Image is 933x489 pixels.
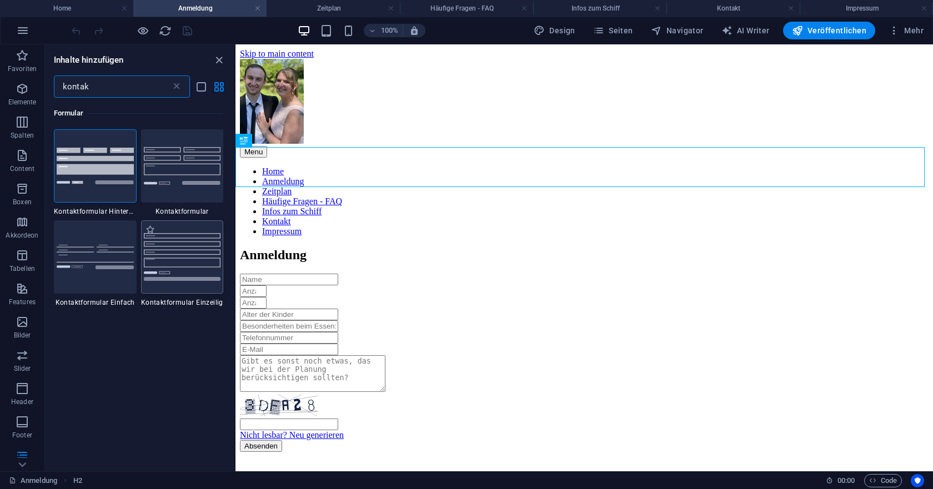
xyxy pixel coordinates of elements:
p: Slider [14,364,31,373]
button: Seiten [589,22,638,39]
p: Bilder [14,331,31,340]
span: 00 00 [837,474,855,487]
p: Spalten [11,131,34,140]
i: Seite neu laden [159,24,172,37]
button: Usercentrics [911,474,924,487]
nav: breadcrumb [73,474,82,487]
h6: 100% [380,24,398,37]
span: Code [869,474,897,487]
span: Veröffentlichen [792,25,866,36]
button: close panel [212,53,225,67]
span: Mehr [889,25,924,36]
div: Kontaktformular Hintergrund [54,129,137,216]
h4: Anmeldung [133,2,267,14]
div: Kontaktformular Einfach [54,220,137,307]
p: Header [11,397,33,406]
img: contact-form.svg [144,147,221,184]
button: Mehr [884,22,928,39]
button: reload [158,24,172,37]
span: Design [534,25,575,36]
p: Tabellen [9,264,35,273]
div: Design (Strg+Alt+Y) [529,22,580,39]
i: Bei Größenänderung Zoomstufe automatisch an das gewählte Gerät anpassen. [409,26,419,36]
h4: Zeitplan [267,2,400,14]
span: Navigator [651,25,704,36]
p: Akkordeon [6,231,38,240]
h6: Inhalte hinzufügen [54,53,124,67]
button: Veröffentlichen [783,22,875,39]
button: Klicke hier, um den Vorschau-Modus zu verlassen [136,24,149,37]
span: AI Writer [721,25,770,36]
a: Klick, um Auswahl aufzuheben. Doppelklick öffnet Seitenverwaltung [9,474,57,487]
button: Design [529,22,580,39]
span: Seiten [593,25,633,36]
div: Kontaktformular Einzeilig [141,220,224,307]
h4: Häufige Fragen - FAQ [400,2,533,14]
img: form-with-background.svg [57,148,134,184]
img: contact-form-row.svg [144,233,221,280]
span: : [845,476,847,485]
button: list-view [194,80,208,93]
p: Content [10,164,34,173]
span: Kontaktformular Einfach [54,298,137,307]
button: Navigator [646,22,708,39]
p: Elemente [8,98,37,107]
p: Boxen [13,198,32,206]
img: contact-form-plain.svg [57,245,134,269]
h4: Infos zum Schiff [533,2,666,14]
span: Kontaktformular [141,207,224,216]
button: grid-view [212,80,225,93]
span: Zu Favoriten hinzufügen [146,225,155,234]
h6: Session-Zeit [826,474,855,487]
h4: Impressum [800,2,933,14]
span: Kontaktformular Hintergrund [54,207,137,216]
p: Features [9,298,36,306]
span: Klick zum Auswählen. Doppelklick zum Bearbeiten [73,474,82,487]
button: 100% [364,24,403,37]
span: Kontaktformular Einzeilig [141,298,224,307]
p: Footer [12,431,32,440]
p: Favoriten [8,64,37,73]
button: Code [864,474,902,487]
button: AI Writer [717,22,774,39]
div: Kontaktformular [141,129,224,216]
input: Suchen [54,75,171,98]
h4: Kontakt [666,2,800,14]
h6: Formular [54,107,223,120]
a: Skip to main content [4,4,78,14]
